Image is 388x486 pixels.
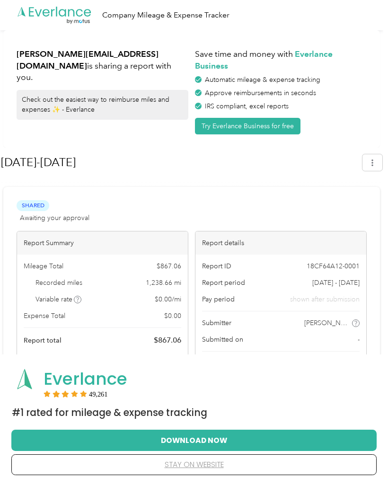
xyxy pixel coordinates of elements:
span: Expense Total [24,311,65,321]
span: 18CF64A12-0001 [307,261,360,271]
span: Approve reimbursements in seconds [205,89,316,97]
h1: Save time and money with [195,48,367,71]
button: Try Everlance Business for free [195,118,300,134]
div: Company Mileage & Expense Tracker [102,9,229,21]
span: Shared [17,200,49,211]
span: Report total [24,336,62,345]
span: IRS compliant, excel reports [205,102,289,110]
span: $ 0.00 [164,311,181,321]
span: Recorded miles [35,278,82,288]
div: Report Summary [17,231,188,255]
span: Automatic mileage & expense tracking [205,76,320,84]
span: User reviews count [89,391,108,397]
span: $ 867.06 [154,335,181,346]
span: Everlance [44,367,127,391]
button: Download Now [26,430,362,450]
h1: is sharing a report with you. [17,48,188,83]
span: Submitter [202,318,231,328]
h1: September 9-October 3Rd [1,151,356,174]
span: Mileage Total [24,261,63,271]
span: $ 0.00 / mi [155,294,181,304]
span: Awaiting your approval [20,213,89,223]
span: Report ID [202,261,231,271]
div: Report details [195,231,366,255]
strong: Everlance Business [195,49,333,71]
span: [PERSON_NAME] [304,318,351,328]
div: Check out the easiest way to reimburse miles and expenses ✨ - Everlance [17,90,188,120]
button: stay on website [26,455,362,475]
span: 1,238.66 mi [146,278,181,288]
img: App logo [12,366,37,392]
span: $ 867.06 [157,261,181,271]
span: shown after submission [290,294,360,304]
span: Pay period [202,294,235,304]
span: - [358,335,360,345]
span: [DATE] - [DATE] [312,278,360,288]
span: Variable rate [35,294,82,304]
span: Submitted on [202,335,243,345]
strong: [PERSON_NAME][EMAIL_ADDRESS][DOMAIN_NAME] [17,49,159,71]
div: Rating:5 stars [44,390,108,397]
span: #1 Rated for Mileage & Expense Tracking [12,406,207,419]
span: Report period [202,278,245,288]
